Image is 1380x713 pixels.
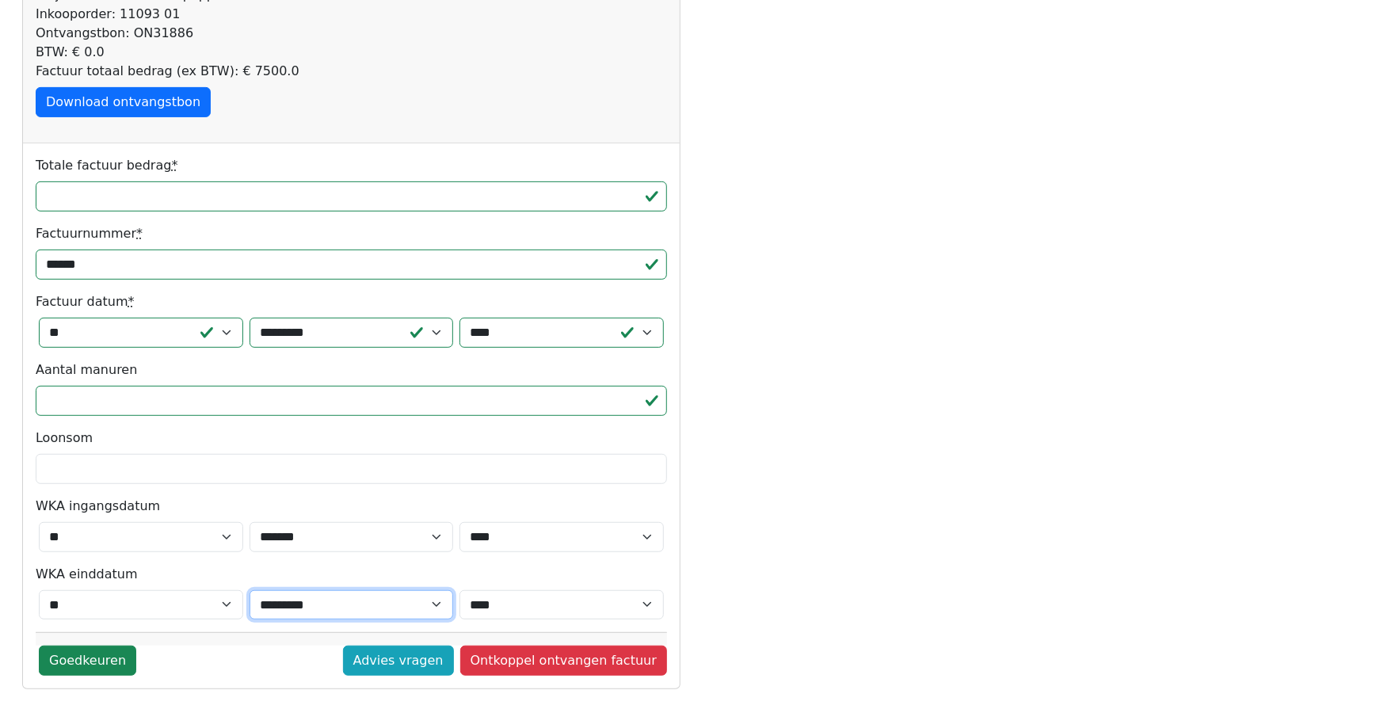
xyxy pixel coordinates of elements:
a: Goedkeuren [39,646,136,676]
abbr: required [128,294,135,309]
div: Factuur totaal bedrag (ex BTW): € 7500.0 [36,62,667,81]
a: Ontkoppel ontvangen factuur [460,646,667,676]
label: Factuurnummer [36,224,143,243]
label: Totale factuur bedrag [36,156,177,175]
label: Loonsom [36,429,93,448]
a: Advies vragen [343,646,454,676]
div: BTW: € 0.0 [36,43,667,62]
a: Download ontvangstbon [36,87,211,117]
label: Aantal manuren [36,360,137,379]
div: Ontvangstbon: ON31886 [36,24,667,43]
div: Inkooporder: 11093 01 [36,5,667,24]
abbr: required [171,158,177,173]
abbr: required [136,226,143,241]
label: WKA einddatum [36,565,138,584]
label: Factuur datum [36,292,135,311]
label: WKA ingangsdatum [36,497,160,516]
